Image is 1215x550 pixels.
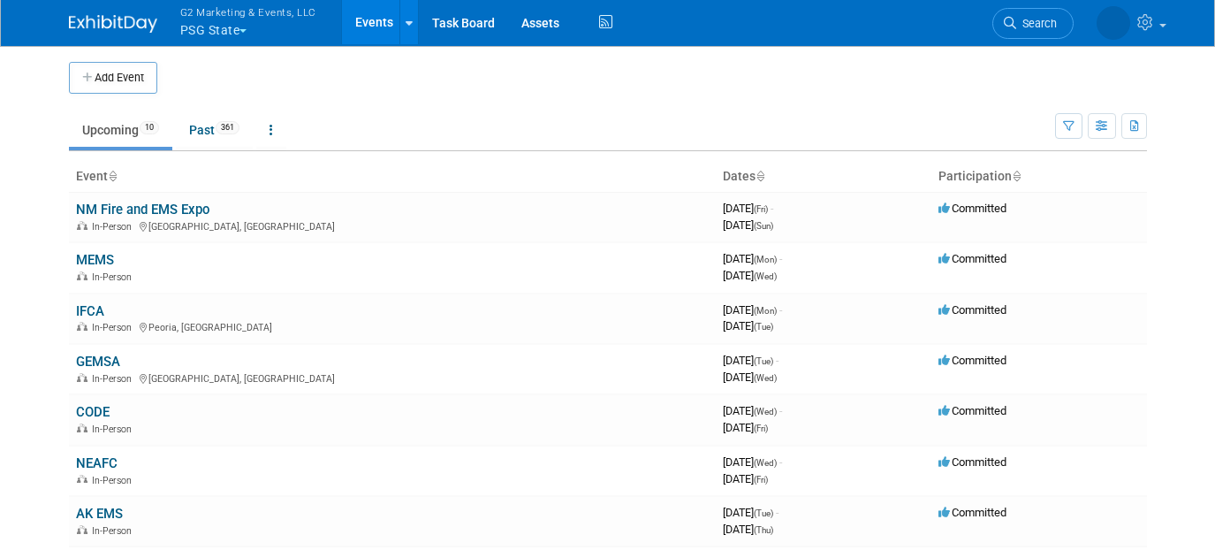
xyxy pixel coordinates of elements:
span: Committed [938,455,1006,469]
span: [DATE] [723,252,782,265]
span: Committed [938,506,1006,519]
span: (Sun) [754,221,773,231]
div: [GEOGRAPHIC_DATA], [GEOGRAPHIC_DATA] [76,370,709,385]
span: In-Person [92,475,137,486]
a: Upcoming10 [69,113,172,147]
span: G2 Marketing & Events, LLC [180,3,316,21]
span: [DATE] [723,354,778,367]
span: Search [1016,17,1057,30]
span: [DATE] [723,404,782,417]
span: Committed [938,404,1006,417]
a: Sort by Event Name [108,169,117,183]
span: - [779,303,782,317]
span: In-Person [92,525,137,537]
span: (Fri) [754,204,768,214]
a: NM Fire and EMS Expo [76,202,209,218]
img: In-Person Event [77,373,87,382]
span: In-Person [92,271,137,283]
span: (Tue) [754,508,773,518]
div: [GEOGRAPHIC_DATA], [GEOGRAPHIC_DATA] [76,218,709,233]
span: Committed [938,252,1006,265]
span: [DATE] [723,269,777,282]
a: MEMS [76,252,114,268]
button: Add Event [69,62,157,94]
span: [DATE] [723,472,768,485]
span: Committed [938,303,1006,317]
img: In-Person Event [77,475,87,484]
img: ExhibitDay [69,15,157,33]
img: In-Person Event [77,221,87,230]
span: (Mon) [754,306,777,316]
span: - [776,506,778,519]
a: NEAFC [76,455,118,471]
span: (Fri) [754,424,768,433]
span: - [779,455,782,469]
img: Laine Butler [1097,6,1130,40]
img: In-Person Event [77,525,87,534]
a: Sort by Participation Type [1012,169,1021,183]
th: Dates [716,162,931,192]
span: [DATE] [723,370,777,384]
span: (Mon) [754,255,777,264]
th: Event [69,162,716,192]
img: In-Person Event [77,271,87,280]
a: IFCA [76,303,104,319]
span: In-Person [92,322,137,333]
span: (Fri) [754,475,768,485]
span: 10 [140,121,159,134]
img: In-Person Event [77,424,87,432]
span: [DATE] [723,303,782,317]
span: In-Person [92,373,137,385]
span: [DATE] [723,455,782,469]
a: AK EMS [76,506,123,522]
span: - [779,404,782,417]
span: (Wed) [754,458,777,468]
span: [DATE] [723,319,773,332]
span: - [779,252,782,265]
span: (Wed) [754,373,777,383]
th: Participation [931,162,1147,192]
span: (Tue) [754,322,773,332]
span: [DATE] [723,218,773,232]
span: 361 [216,121,239,134]
span: Committed [938,354,1006,367]
a: GEMSA [76,354,120,370]
a: Past361 [176,113,253,147]
span: In-Person [92,221,137,233]
span: Committed [938,202,1006,215]
a: CODE [76,404,110,420]
span: - [776,354,778,367]
span: [DATE] [723,421,768,434]
div: Peoria, [GEOGRAPHIC_DATA] [76,319,709,333]
span: (Thu) [754,525,773,535]
a: Sort by Start Date [756,169,764,183]
span: - [771,202,773,215]
img: In-Person Event [77,322,87,331]
a: Search [992,8,1074,39]
span: (Tue) [754,356,773,366]
span: [DATE] [723,506,778,519]
span: (Wed) [754,407,777,416]
span: (Wed) [754,271,777,281]
span: [DATE] [723,202,773,215]
span: In-Person [92,424,137,435]
span: [DATE] [723,523,773,536]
